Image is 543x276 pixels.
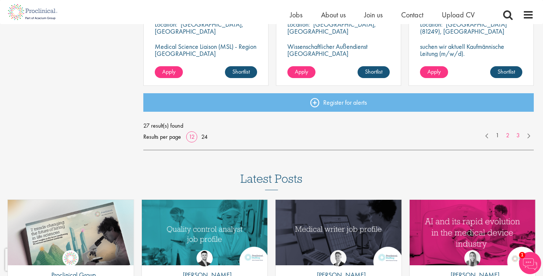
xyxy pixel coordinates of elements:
[287,20,310,28] span: Location:
[287,66,315,78] a: Apply
[62,250,79,266] img: Proclinical Group
[142,200,268,265] a: Link to a post
[8,200,134,265] a: Link to a post
[490,66,522,78] a: Shortlist
[155,20,243,36] p: [GEOGRAPHIC_DATA], [GEOGRAPHIC_DATA]
[143,93,534,112] a: Register for alerts
[197,250,213,266] img: Joshua Godden
[464,250,481,266] img: Hannah Burke
[427,68,441,75] span: Apply
[358,66,390,78] a: Shortlist
[287,20,376,36] p: [GEOGRAPHIC_DATA], [GEOGRAPHIC_DATA]
[364,10,383,20] a: Join us
[410,200,536,265] img: AI and Its Impact on the Medical Device Industry | Proclinical
[420,20,507,36] p: [GEOGRAPHIC_DATA] (81249), [GEOGRAPHIC_DATA]
[442,10,475,20] a: Upload CV
[186,133,197,141] a: 12
[155,43,257,57] p: Medical Science Liaison (MSL) - Region [GEOGRAPHIC_DATA]
[276,200,402,265] img: Medical writer job profile
[330,250,346,266] img: George Watson
[199,133,210,141] a: 24
[225,66,257,78] a: Shortlist
[420,20,443,28] span: Location:
[513,131,523,140] a: 3
[401,10,423,20] a: Contact
[155,20,177,28] span: Location:
[295,68,308,75] span: Apply
[8,200,134,271] img: Proclinical: Life sciences hiring trends report 2025
[420,43,522,57] p: suchen wir aktuell Kaufmännische Leitung (m/w/d).
[492,131,503,140] a: 1
[155,66,183,78] a: Apply
[502,131,513,140] a: 2
[519,252,541,274] img: Chatbot
[519,252,525,258] span: 1
[420,66,448,78] a: Apply
[142,200,268,265] img: quality control analyst job profile
[276,200,402,265] a: Link to a post
[287,43,390,57] p: Wissenschaftlicher Außendienst [GEOGRAPHIC_DATA]
[143,120,534,131] span: 27 result(s) found
[321,10,346,20] a: About us
[240,172,303,190] h3: Latest Posts
[410,200,536,265] a: Link to a post
[290,10,303,20] a: Jobs
[143,131,181,142] span: Results per page
[162,68,175,75] span: Apply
